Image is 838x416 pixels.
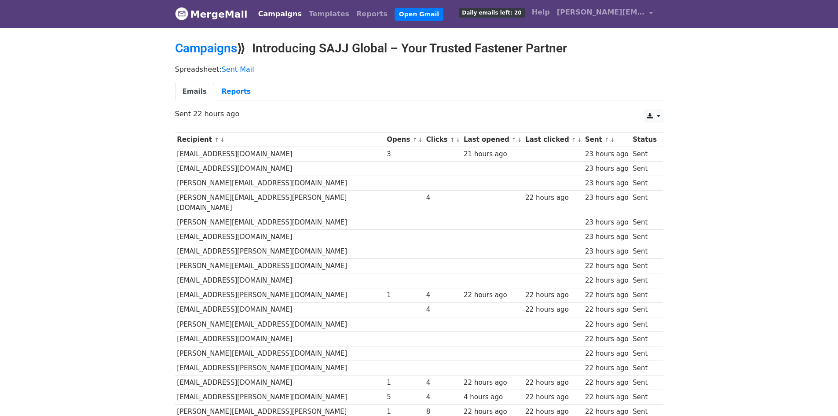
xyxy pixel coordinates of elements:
[585,149,629,159] div: 23 hours ago
[175,244,385,259] td: [EMAIL_ADDRESS][PERSON_NAME][DOMAIN_NAME]
[585,178,629,188] div: 23 hours ago
[525,290,581,300] div: 22 hours ago
[557,7,645,18] span: [PERSON_NAME][EMAIL_ADDRESS][DOMAIN_NAME]
[305,5,353,23] a: Templates
[424,133,461,147] th: Clicks
[525,305,581,315] div: 22 hours ago
[630,191,659,215] td: Sent
[455,4,528,21] a: Daily emails left: 20
[464,378,521,388] div: 22 hours ago
[175,147,385,162] td: [EMAIL_ADDRESS][DOMAIN_NAME]
[387,378,422,388] div: 1
[222,65,254,74] a: Sent Mail
[175,83,214,101] a: Emails
[214,136,219,143] a: ↑
[175,133,385,147] th: Recipient
[413,136,417,143] a: ↑
[175,288,385,302] td: [EMAIL_ADDRESS][PERSON_NAME][DOMAIN_NAME]
[525,392,581,402] div: 22 hours ago
[461,133,523,147] th: Last opened
[426,193,460,203] div: 4
[175,176,385,191] td: [PERSON_NAME][EMAIL_ADDRESS][DOMAIN_NAME]
[585,232,629,242] div: 23 hours ago
[464,290,521,300] div: 22 hours ago
[630,133,659,147] th: Status
[175,215,385,230] td: [PERSON_NAME][EMAIL_ADDRESS][DOMAIN_NAME]
[585,276,629,286] div: 22 hours ago
[517,136,522,143] a: ↓
[214,83,258,101] a: Reports
[426,305,460,315] div: 4
[585,349,629,359] div: 22 hours ago
[585,193,629,203] div: 23 hours ago
[418,136,423,143] a: ↓
[630,176,659,191] td: Sent
[583,133,630,147] th: Sent
[464,149,521,159] div: 21 hours ago
[585,217,629,228] div: 23 hours ago
[630,346,659,361] td: Sent
[585,164,629,174] div: 23 hours ago
[175,259,385,273] td: [PERSON_NAME][EMAIL_ADDRESS][DOMAIN_NAME]
[387,392,422,402] div: 5
[464,392,521,402] div: 4 hours ago
[585,261,629,271] div: 22 hours ago
[175,5,248,23] a: MergeMail
[175,65,663,74] p: Spreadsheet:
[426,290,460,300] div: 4
[528,4,553,21] a: Help
[630,361,659,376] td: Sent
[630,259,659,273] td: Sent
[585,378,629,388] div: 22 hours ago
[630,230,659,244] td: Sent
[175,317,385,331] td: [PERSON_NAME][EMAIL_ADDRESS][DOMAIN_NAME]
[585,392,629,402] div: 22 hours ago
[630,376,659,390] td: Sent
[630,390,659,405] td: Sent
[353,5,391,23] a: Reports
[175,191,385,215] td: [PERSON_NAME][EMAIL_ADDRESS][PERSON_NAME][DOMAIN_NAME]
[175,302,385,317] td: [EMAIL_ADDRESS][DOMAIN_NAME]
[585,305,629,315] div: 22 hours ago
[426,378,460,388] div: 4
[387,149,422,159] div: 3
[523,133,583,147] th: Last clicked
[630,288,659,302] td: Sent
[512,136,516,143] a: ↑
[525,193,581,203] div: 22 hours ago
[175,273,385,288] td: [EMAIL_ADDRESS][DOMAIN_NAME]
[604,136,609,143] a: ↑
[175,41,663,56] h2: ⟫ Introducing SAJJ Global – Your Trusted Fastener Partner
[630,331,659,346] td: Sent
[630,162,659,176] td: Sent
[175,7,188,20] img: MergeMail logo
[456,136,461,143] a: ↓
[175,390,385,405] td: [EMAIL_ADDRESS][PERSON_NAME][DOMAIN_NAME]
[630,147,659,162] td: Sent
[459,8,524,18] span: Daily emails left: 20
[175,376,385,390] td: [EMAIL_ADDRESS][DOMAIN_NAME]
[571,136,576,143] a: ↑
[630,244,659,259] td: Sent
[175,346,385,361] td: [PERSON_NAME][EMAIL_ADDRESS][DOMAIN_NAME]
[175,361,385,376] td: [EMAIL_ADDRESS][PERSON_NAME][DOMAIN_NAME]
[384,133,424,147] th: Opens
[175,109,663,118] p: Sent 22 hours ago
[585,247,629,257] div: 23 hours ago
[577,136,582,143] a: ↓
[585,334,629,344] div: 22 hours ago
[387,290,422,300] div: 1
[585,363,629,373] div: 22 hours ago
[630,317,659,331] td: Sent
[220,136,225,143] a: ↓
[395,8,443,21] a: Open Gmail
[175,331,385,346] td: [EMAIL_ADDRESS][DOMAIN_NAME]
[630,302,659,317] td: Sent
[610,136,615,143] a: ↓
[450,136,455,143] a: ↑
[175,41,237,55] a: Campaigns
[255,5,305,23] a: Campaigns
[585,320,629,330] div: 22 hours ago
[175,230,385,244] td: [EMAIL_ADDRESS][DOMAIN_NAME]
[630,215,659,230] td: Sent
